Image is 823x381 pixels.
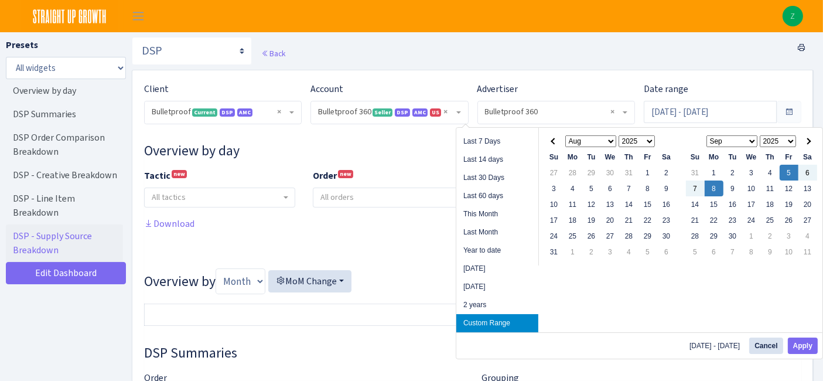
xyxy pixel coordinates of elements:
td: 11 [564,196,582,212]
th: Tu [582,149,601,165]
td: 17 [545,212,564,228]
span: Amazon Marketing Cloud [412,108,428,117]
td: 13 [798,181,817,196]
td: 18 [564,212,582,228]
span: Bulletproof <span class="badge badge-success">Current</span><span class="badge badge-primary">DSP... [145,101,301,124]
li: Year to date [456,241,538,260]
span: Bulletproof 360 <span class="badge badge-success">Seller</span><span class="badge badge-primary">... [318,106,453,118]
td: 4 [798,228,817,244]
li: 2 years [456,296,538,314]
th: Su [686,149,705,165]
td: 14 [620,196,638,212]
td: 23 [723,212,742,228]
td: 6 [601,181,620,196]
img: Zach Belous [783,6,803,26]
td: 8 [638,181,657,196]
td: 23 [657,212,676,228]
span: Remove all items [277,106,281,118]
span: All tactics [152,192,186,203]
td: 2 [723,165,742,181]
td: 18 [761,196,780,212]
td: 4 [761,165,780,181]
td: 7 [620,181,638,196]
td: 16 [723,196,742,212]
th: Su [545,149,564,165]
td: 21 [620,212,638,228]
th: We [742,149,761,165]
span: AMC [237,108,252,117]
h3: Overview by [144,268,801,294]
td: 11 [798,244,817,260]
span: Seller [373,108,392,117]
td: 30 [723,228,742,244]
h3: Widget #10 [144,142,801,159]
a: DSP - Line Item Breakdown [6,187,123,224]
td: 5 [780,165,798,181]
li: Custom Range [456,314,538,332]
td: 9 [723,181,742,196]
td: 2 [657,165,676,181]
td: 28 [564,165,582,181]
td: 27 [545,165,564,181]
td: 29 [582,165,601,181]
td: 22 [705,212,723,228]
td: 25 [564,228,582,244]
td: 3 [742,165,761,181]
label: Presets [6,38,38,52]
th: Th [620,149,638,165]
label: Account [310,82,343,96]
th: Fr [638,149,657,165]
a: Edit Dashboard [6,262,126,284]
td: 5 [638,244,657,260]
td: 6 [657,244,676,260]
td: 28 [620,228,638,244]
li: Last 30 Days [456,169,538,187]
td: 19 [780,196,798,212]
a: Overview by day [6,79,123,103]
sup: new [172,170,187,178]
span: US [430,108,441,117]
td: 8 [705,181,723,196]
th: Sa [657,149,676,165]
td: 1 [742,228,761,244]
td: 24 [742,212,761,228]
td: 2 [761,228,780,244]
td: 27 [798,212,817,228]
td: 1 [638,165,657,181]
h3: Widget #37 [144,345,801,362]
sup: new [338,170,353,178]
th: Fr [780,149,798,165]
td: 7 [686,181,705,196]
td: 13 [601,196,620,212]
a: Back [261,48,285,59]
td: 27 [601,228,620,244]
td: 29 [705,228,723,244]
span: Bulletproof <span class="badge badge-success">Current</span><span class="badge badge-primary">DSP... [152,106,287,118]
a: DSP Order Comparison Breakdown [6,126,123,164]
button: Apply [788,338,818,354]
span: Remove all items [444,106,448,118]
span: Bulletproof 360 [478,101,634,124]
input: All orders [313,188,520,207]
td: 14 [686,196,705,212]
th: Tu [723,149,742,165]
td: 21 [686,212,705,228]
li: Last 7 Days [456,132,538,151]
td: 6 [798,165,817,181]
th: Th [761,149,780,165]
td: 15 [705,196,723,212]
td: 30 [657,228,676,244]
td: 30 [601,165,620,181]
b: Tactic [144,169,170,182]
button: Cancel [749,338,783,354]
td: 16 [657,196,676,212]
td: 31 [620,165,638,181]
td: 1 [705,165,723,181]
a: Z [783,6,803,26]
td: 29 [638,228,657,244]
td: 12 [780,181,798,196]
label: Date range [644,82,688,96]
span: DSP [395,108,410,117]
td: 26 [582,228,601,244]
a: Download [144,217,194,230]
